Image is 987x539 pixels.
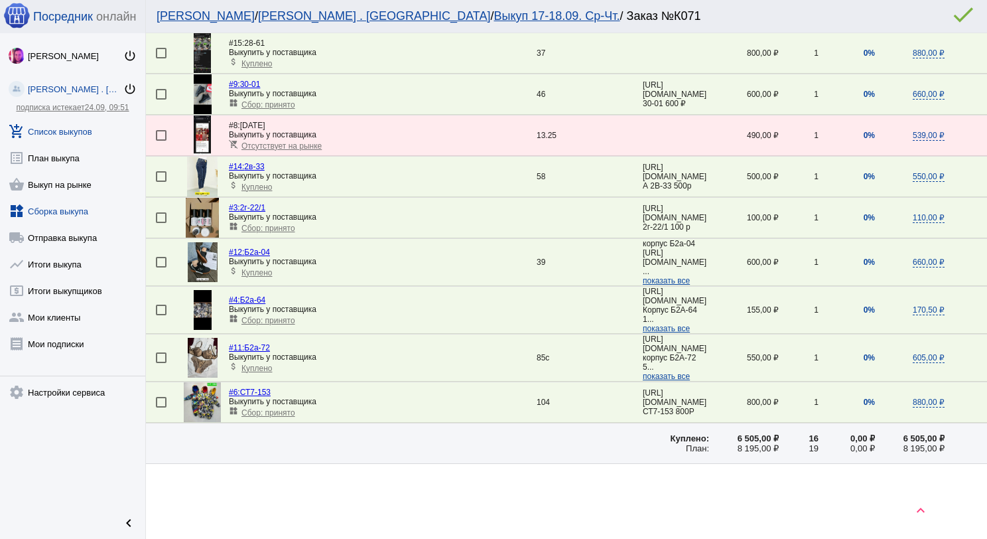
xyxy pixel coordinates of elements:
[819,443,875,453] div: 0,00 ₽
[229,295,265,305] a: #4:Б2а-64
[864,48,875,58] span: 0%
[913,305,945,315] span: 170,50 ₽
[493,9,620,23] a: Выкуп 17-18.09. Ср-Чт.
[913,398,945,408] span: 880,00 ₽
[913,90,945,100] span: 660,00 ₽
[537,398,590,407] div: 104
[643,239,709,285] app-description-cutted: корпус Б2а-04 [URL][DOMAIN_NAME] ...
[229,388,271,397] a: #6:СТ7-153
[241,316,295,325] span: Сбор: принято
[913,353,945,363] span: 605,00 ₽
[913,172,945,182] span: 550,00 ₽
[864,172,875,181] span: 0%
[229,397,537,406] div: Выкупить у поставщика
[241,59,272,68] span: Куплено
[643,443,709,453] div: План:
[229,266,238,275] mat-icon: attach_money
[241,100,295,110] span: Сбор: принято
[779,90,819,99] div: 1
[864,398,875,407] span: 0%
[3,2,30,29] img: apple-icon-60x60.png
[875,443,945,453] div: 8 195,00 ₽
[187,157,217,196] img: fKVr25HPfpRub51aEkpLB_cq-CoPtAJciz38gLNh02qheon1Htyk9622Tj51oA6wyFbCi-_SJz5frFXeawlp4u4K.jpg
[241,224,295,233] span: Сбор: принято
[864,90,875,99] span: 0%
[913,213,945,223] span: 110,00 ₽
[643,276,690,285] span: показать все
[864,305,875,315] span: 0%
[709,398,779,407] div: 800,00 ₽
[121,515,137,531] mat-icon: chevron_left
[9,336,25,352] mat-icon: receipt
[643,324,690,333] span: показать все
[819,433,875,443] div: 0,00 ₽
[643,287,709,333] app-description-cutted: [URL][DOMAIN_NAME] Корпус Б2А-64 1...
[229,98,238,108] mat-icon: widgets
[709,131,779,140] div: 490,00 ₽
[913,258,945,268] span: 660,00 ₽
[123,49,137,62] mat-icon: power_settings_new
[229,248,244,257] span: #12:
[779,305,819,315] div: 1
[229,121,240,130] span: #8:
[537,258,590,267] div: 39
[913,502,929,518] mat-icon: keyboard_arrow_up
[9,81,25,97] img: community_200.png
[229,80,240,89] span: #9:
[194,116,212,155] img: Gu3Lvj.jpg
[709,172,779,181] div: 500,00 ₽
[709,48,779,58] div: 800,00 ₽
[537,172,590,181] div: 58
[229,171,537,181] div: Выкупить у поставщика
[194,74,212,114] img: g9uiR2mdZQjfJaxp6bRYK7QLfBt7yAm2gEg861MmNHJOyg8kfy4KS6_uq7z4UWzW-7-5doR7hAuVmOz9A_77zDfi.jpg
[779,131,819,140] div: 1
[229,314,238,323] mat-icon: widgets
[184,382,220,422] img: bsXFtnrUfdXlsyTN3G8wlVvHd6bCxDymZdoZT6nMwTB6n2M0HyEgwdYZaEQhrgSKSyaY6yUxyQfLxMF0p9BmPbsX.jpg
[229,80,260,89] a: #9:30-01
[229,38,265,48] span: 28-61
[157,9,963,23] div: / / / Заказ №К071
[709,443,779,453] div: 8 195,00 ₽
[229,130,537,139] div: Выкупить у поставщика
[241,141,322,151] span: Отсутствует на рынке
[779,213,819,222] div: 1
[229,295,240,305] span: #4:
[229,162,265,171] a: #14:2в-33
[229,257,537,266] div: Выкупить у поставщика
[537,90,590,99] div: 46
[9,123,25,139] mat-icon: add_shopping_cart
[229,139,238,149] mat-icon: remove_shopping_cart
[643,372,690,381] span: показать все
[537,353,590,362] div: 85с
[194,33,212,73] img: LxUfgn.jpg
[643,433,709,443] div: Куплено:
[537,131,590,140] div: 13.25
[229,362,238,371] mat-icon: attach_money
[709,90,779,99] div: 600,00 ₽
[229,222,238,231] mat-icon: widgets
[913,48,945,58] span: 880,00 ₽
[229,352,537,362] div: Выкупить у поставщика
[229,248,270,257] a: #12:Б2а-04
[157,9,255,23] a: [PERSON_NAME]
[96,10,136,24] span: онлайн
[779,398,819,407] div: 1
[186,198,219,238] img: 0smcReB970Ny-pEPUPtzAT3tHaRyjz1OhfEl1XkywTrAYPS7Uu-C1wGfikAcM70Y3dgxIpkJPXdAIhuCefqeLQO8.jpg
[709,305,779,315] div: 155,00 ₽
[709,433,779,443] div: 6 505,00 ₽
[9,48,25,64] img: 73xLq58P2BOqs-qIllg3xXCtabieAB0OMVER0XTxHpc0AjG-Rb2SSuXsq4It7hEfqgBcQNho.jpg
[864,353,875,362] span: 0%
[229,305,537,314] div: Выкупить у поставщика
[913,131,945,141] span: 539,00 ₽
[709,353,779,362] div: 550,00 ₽
[33,10,93,24] span: Посредник
[9,283,25,299] mat-icon: local_atm
[241,183,272,192] span: Куплено
[229,343,270,352] a: #11:Б2а-72
[229,212,537,222] div: Выкупить у поставщика
[779,353,819,362] div: 1
[229,343,244,352] span: #11:
[9,230,25,246] mat-icon: local_shipping
[537,48,590,58] div: 37
[229,121,265,130] span: [DATE]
